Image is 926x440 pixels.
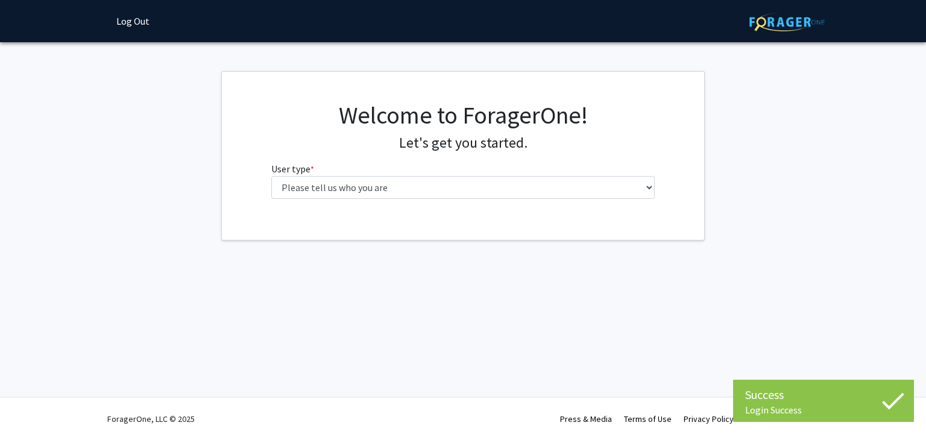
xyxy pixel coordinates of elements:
img: ForagerOne Logo [749,13,825,31]
div: Login Success [745,404,902,416]
h1: Welcome to ForagerOne! [271,101,655,130]
label: User type [271,162,314,176]
a: Privacy Policy [684,413,734,424]
a: Press & Media [560,413,612,424]
div: Success [745,386,902,404]
h4: Let's get you started. [271,134,655,152]
div: ForagerOne, LLC © 2025 [107,398,195,440]
a: Terms of Use [624,413,672,424]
